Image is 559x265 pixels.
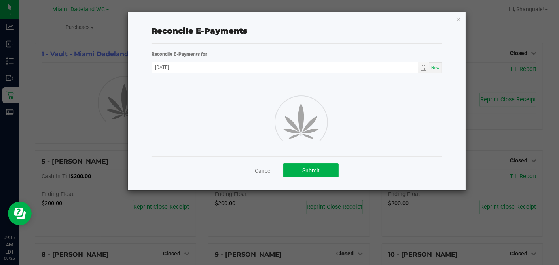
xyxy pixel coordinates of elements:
iframe: Resource center [8,202,32,225]
input: Date [152,62,418,72]
span: Submit [302,167,320,173]
strong: Reconcile E-Payments for [152,51,208,57]
button: Submit [283,163,339,177]
span: Toggle calendar [418,62,430,73]
a: Cancel [255,167,271,175]
div: Reconcile E-Payments [152,25,442,37]
span: Now [431,65,440,70]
